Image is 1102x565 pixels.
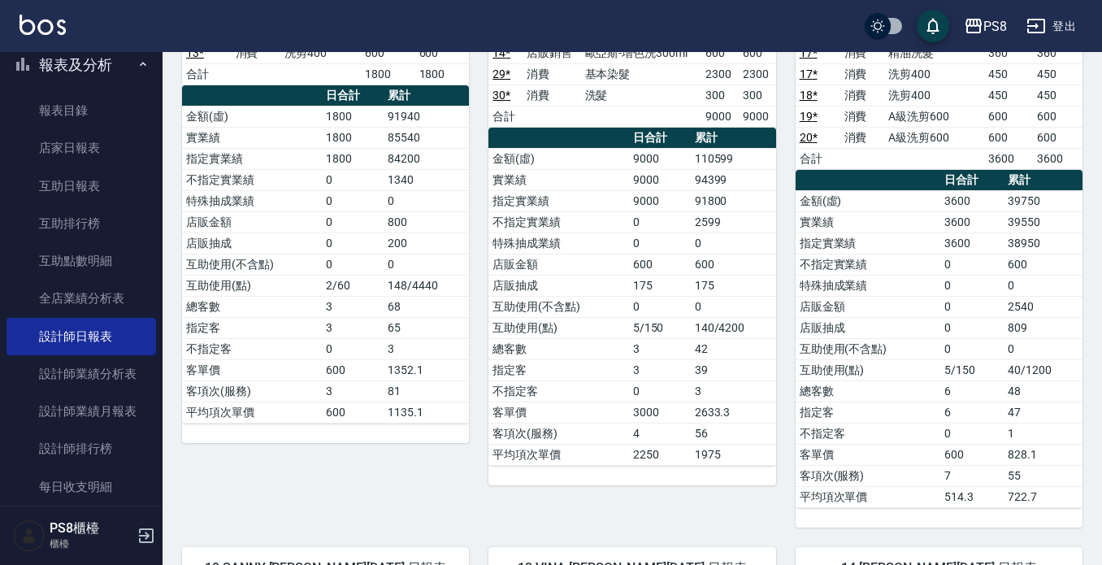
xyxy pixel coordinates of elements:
td: 600 [361,42,415,63]
td: 450 [984,85,1034,106]
td: 0 [691,233,776,254]
td: 600 [1033,106,1082,127]
td: 客項次(服務) [796,465,940,486]
td: 3600 [940,233,1004,254]
td: 450 [1033,63,1082,85]
td: 0 [940,317,1004,338]
td: 47 [1004,402,1082,423]
td: 3 [629,359,691,380]
td: 1 [1004,423,1082,444]
td: 1352.1 [384,359,469,380]
td: 48 [1004,380,1082,402]
td: 450 [1033,85,1082,106]
td: 39550 [1004,211,1082,233]
td: 不指定實業績 [796,254,940,275]
td: 65 [384,317,469,338]
td: 3 [322,296,384,317]
td: 指定實業績 [182,148,322,169]
td: 0 [384,254,469,275]
td: 0 [940,275,1004,296]
a: 設計師日報表 [7,318,156,355]
td: 客項次(服務) [182,380,322,402]
td: 38950 [1004,233,1082,254]
a: 互助日報表 [7,167,156,205]
td: 1800 [322,148,384,169]
td: 平均項次單價 [488,444,628,465]
td: 2250 [629,444,691,465]
td: 39 [691,359,776,380]
td: 91940 [384,106,469,127]
td: 實業績 [182,127,322,148]
td: 平均項次單價 [182,402,322,423]
th: 日合計 [322,85,384,106]
td: 0 [322,233,384,254]
td: 0 [940,254,1004,275]
td: A級洗剪600 [884,127,984,148]
td: 消費 [232,42,281,63]
td: 指定客 [182,317,322,338]
td: 店販金額 [488,254,628,275]
td: 1800 [361,63,415,85]
td: 互助使用(點) [488,317,628,338]
td: 1800 [322,106,384,127]
td: 175 [691,275,776,296]
td: 175 [629,275,691,296]
td: 600 [739,42,776,63]
td: 5/150 [629,317,691,338]
td: 0 [322,254,384,275]
td: 客單價 [796,444,940,465]
td: 600 [691,254,776,275]
td: 2300 [739,63,776,85]
table: a dense table [488,128,775,466]
td: 40/1200 [1004,359,1082,380]
td: 3 [629,338,691,359]
td: 0 [322,169,384,190]
td: 94399 [691,169,776,190]
td: 指定客 [796,402,940,423]
td: 消費 [840,85,885,106]
td: 0 [629,233,691,254]
td: 0 [940,338,1004,359]
td: 0 [1004,275,1082,296]
td: 不指定客 [182,338,322,359]
td: 店販銷售 [523,42,581,63]
td: 600 [940,444,1004,465]
td: 600 [322,402,384,423]
td: 歐亞斯-增色洗300ml [581,42,702,63]
td: 金額(虛) [796,190,940,211]
a: 互助點數明細 [7,242,156,280]
td: 特殊抽成業績 [488,233,628,254]
td: 2/60 [322,275,384,296]
img: Logo [20,15,66,35]
a: 店家日報表 [7,129,156,167]
td: 合計 [182,63,232,85]
td: 56 [691,423,776,444]
td: 1975 [691,444,776,465]
td: 0 [322,211,384,233]
td: 200 [384,233,469,254]
td: 總客數 [488,338,628,359]
td: 3600 [940,190,1004,211]
td: 42 [691,338,776,359]
td: 消費 [523,85,581,106]
td: 合計 [796,148,840,169]
td: 514.3 [940,486,1004,507]
td: 2599 [691,211,776,233]
td: 2300 [701,63,739,85]
td: 指定實業績 [488,190,628,211]
button: PS8 [957,10,1013,43]
td: 3000 [629,402,691,423]
td: 基本染髮 [581,63,702,85]
img: Person [13,519,46,552]
td: 360 [984,42,1034,63]
td: 0 [384,190,469,211]
td: 金額(虛) [182,106,322,127]
td: 9000 [629,190,691,211]
td: 不指定實業績 [488,211,628,233]
td: 店販抽成 [488,275,628,296]
td: 店販金額 [182,211,322,233]
button: 報表及分析 [7,44,156,86]
td: 1800 [322,127,384,148]
td: 不指定實業績 [182,169,322,190]
td: 互助使用(點) [796,359,940,380]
